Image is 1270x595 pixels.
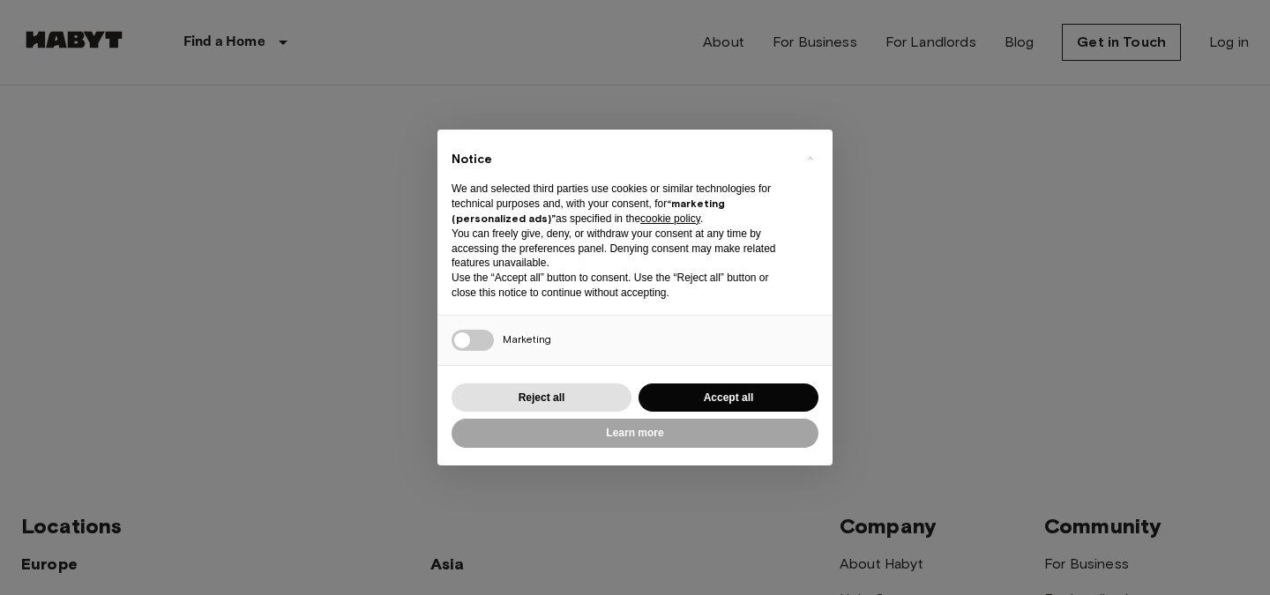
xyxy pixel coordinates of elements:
[807,147,813,168] span: ×
[639,383,818,413] button: Accept all
[796,144,824,172] button: Close this notice
[452,227,790,271] p: You can freely give, deny, or withdraw your consent at any time by accessing the preferences pane...
[640,212,700,225] a: cookie policy
[452,182,790,226] p: We and selected third parties use cookies or similar technologies for technical purposes and, wit...
[452,197,725,225] strong: “marketing (personalized ads)”
[452,383,631,413] button: Reject all
[503,332,551,346] span: Marketing
[452,151,790,168] h2: Notice
[452,419,818,448] button: Learn more
[452,271,790,301] p: Use the “Accept all” button to consent. Use the “Reject all” button or close this notice to conti...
